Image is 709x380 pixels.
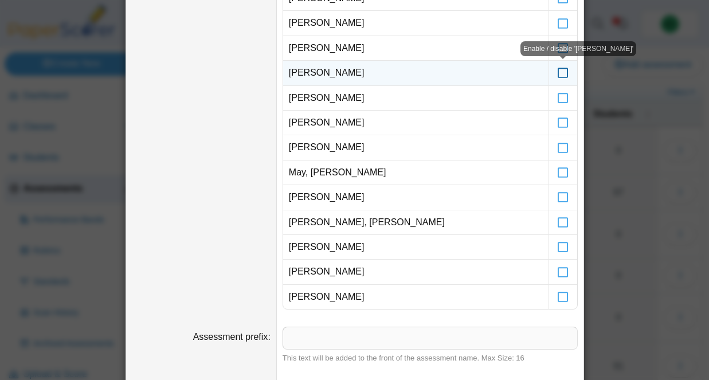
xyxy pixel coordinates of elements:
td: [PERSON_NAME] [283,61,549,85]
td: [PERSON_NAME] [283,260,549,284]
td: [PERSON_NAME] [283,235,549,260]
div: This text will be added to the front of the assessment name. Max Size: 16 [283,353,578,363]
td: [PERSON_NAME] [283,185,549,210]
label: Assessment prefix [193,332,271,342]
td: [PERSON_NAME] [283,36,549,61]
td: [PERSON_NAME], [PERSON_NAME] [283,210,549,235]
td: [PERSON_NAME] [283,111,549,135]
td: [PERSON_NAME] [283,11,549,36]
div: Enable / disable '[PERSON_NAME]' [520,41,636,57]
td: [PERSON_NAME] [283,86,549,111]
td: [PERSON_NAME] [283,135,549,160]
td: May, [PERSON_NAME] [283,160,549,185]
td: [PERSON_NAME] [283,285,549,309]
